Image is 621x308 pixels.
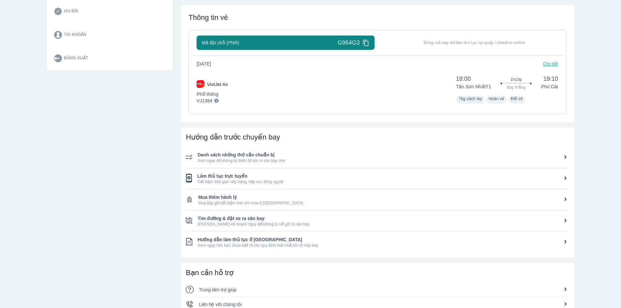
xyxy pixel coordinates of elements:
[186,174,192,183] img: ic_checklist
[188,13,228,22] span: Thông tin vé
[202,39,239,46] span: Mã đặt chỗ (PNR)
[199,302,242,307] span: Liên hệ với chúng tôi
[456,83,491,90] p: Tân Sơn Nhất T1
[54,31,62,39] img: account
[186,286,194,293] img: ic_qa
[54,7,62,15] img: promotion
[541,75,558,83] span: 19:10
[198,158,569,163] span: Xem ngay để không bị thiếu đồ khi ra sân bay nhé
[186,196,193,203] img: ic_checklist
[338,39,360,47] span: G964G3
[489,96,504,101] span: Hoàn vé
[198,194,569,200] span: Mua thêm hành lý
[207,81,228,88] p: VietJet Air
[197,91,228,97] p: Phổ thông
[198,222,569,227] span: [PERSON_NAME] kế hoạch ngay để không bị trễ giờ ra sân bay
[186,269,233,277] span: Bạn cần hỗ trợ
[391,40,558,45] span: Dùng mã này để làm thủ tục tại quầy / check-in online
[186,300,194,308] img: ic_phone-call
[459,96,482,101] span: 7kg xách tay
[197,179,569,184] span: Tiết kiệm thời gian xếp hàng, tiếp xúc đông người
[507,85,525,90] span: Bay thẳng
[198,243,569,248] span: Xem ngay nếu bạn chưa biết rõ các quy định mới nhất khi đi máy bay
[49,23,166,47] button: Tài khoản
[198,215,569,222] span: Tìm đường & đặt xe ra sân bay
[199,287,236,292] span: Trung tâm trợ giúp
[543,61,558,67] p: Chi tiết
[541,83,558,90] p: Phù Cát
[197,97,212,104] p: VJ1384
[186,133,280,141] span: Hướng dẫn trước chuyến bay
[511,96,523,101] span: Đổi vé
[54,54,62,62] img: logout
[198,152,569,158] span: Danh sách những thứ cần chuẩn bị
[456,75,491,83] span: 18:00
[186,238,192,246] img: ic_checklist
[197,173,569,179] span: Làm thủ tục trực tuyến
[49,47,166,70] button: Đăng xuất
[186,154,192,160] img: ic_checklist
[186,217,192,224] img: ic_checklist
[198,236,569,243] span: Hướng dẫn làm thủ tục ở [GEOGRAPHIC_DATA]
[198,200,569,206] span: Mua bây giờ tiết kiệm hơn khi mua ở [GEOGRAPHIC_DATA]
[510,77,522,82] span: 1h10p
[197,61,216,67] span: [DATE]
